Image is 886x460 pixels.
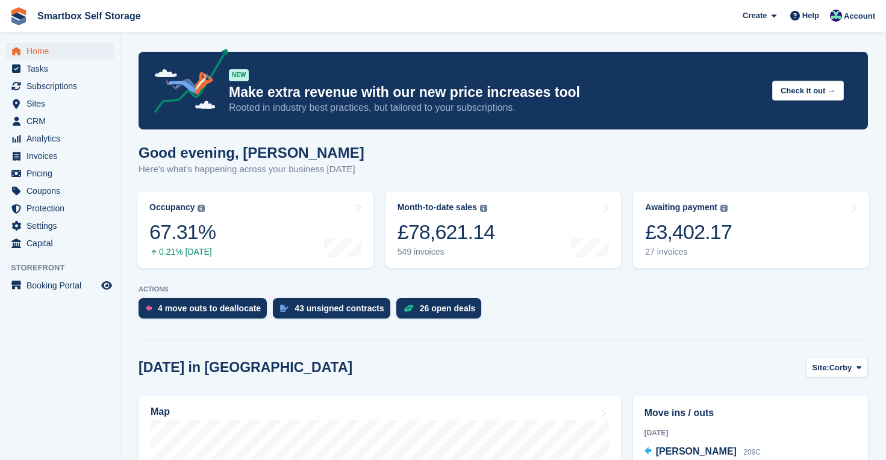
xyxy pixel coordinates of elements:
span: Coupons [27,182,99,199]
div: NEW [229,69,249,81]
a: menu [6,200,114,217]
a: 43 unsigned contracts [273,298,396,325]
a: menu [6,113,114,129]
span: Pricing [27,165,99,182]
span: Help [802,10,819,22]
span: Invoices [27,148,99,164]
a: menu [6,277,114,294]
a: Month-to-date sales £78,621.14 549 invoices [385,191,622,268]
a: menu [6,43,114,60]
img: stora-icon-8386f47178a22dfd0bd8f6a31ec36ba5ce8667c1dd55bd0f319d3a0aa187defe.svg [10,7,28,25]
span: Subscriptions [27,78,99,95]
a: menu [6,148,114,164]
p: Make extra revenue with our new price increases tool [229,84,763,101]
p: Here's what's happening across your business [DATE] [139,163,364,176]
span: Sites [27,95,99,112]
div: 27 invoices [645,247,732,257]
a: [PERSON_NAME] 209C [644,444,761,460]
div: 0.21% [DATE] [149,247,216,257]
span: CRM [27,113,99,129]
div: Month-to-date sales [398,202,477,213]
img: icon-info-grey-7440780725fd019a000dd9b08b2336e03edf1995a4989e88bcd33f0948082b44.svg [198,205,205,212]
div: Occupancy [149,202,195,213]
a: Preview store [99,278,114,293]
div: £3,402.17 [645,220,732,244]
img: contract_signature_icon-13c848040528278c33f63329250d36e43548de30e8caae1d1a13099fd9432cc5.svg [280,305,289,312]
img: Roger Canham [830,10,842,22]
span: Storefront [11,262,120,274]
span: 209C [743,448,761,456]
a: Awaiting payment £3,402.17 27 invoices [633,191,869,268]
span: Booking Portal [27,277,99,294]
span: Account [844,10,875,22]
button: Site: Corby [806,358,868,378]
div: £78,621.14 [398,220,495,244]
a: menu [6,78,114,95]
span: Settings [27,217,99,234]
div: 26 open deals [420,303,476,313]
p: ACTIONS [139,285,868,293]
span: Corby [829,362,852,374]
a: menu [6,60,114,77]
img: move_outs_to_deallocate_icon-f764333ba52eb49d3ac5e1228854f67142a1ed5810a6f6cc68b1a99e826820c5.svg [146,305,152,312]
div: 43 unsigned contracts [295,303,384,313]
h1: Good evening, [PERSON_NAME] [139,145,364,161]
p: Rooted in industry best practices, but tailored to your subscriptions. [229,101,763,114]
h2: Move ins / outs [644,406,856,420]
span: Analytics [27,130,99,147]
span: Home [27,43,99,60]
a: Occupancy 67.31% 0.21% [DATE] [137,191,373,268]
span: Tasks [27,60,99,77]
img: deal-1b604bf984904fb50ccaf53a9ad4b4a5d6e5aea283cecdc64d6e3604feb123c2.svg [404,304,414,312]
a: Smartbox Self Storage [33,6,146,26]
span: Create [743,10,767,22]
div: 4 move outs to deallocate [158,303,261,313]
span: [PERSON_NAME] [656,446,737,456]
span: Protection [27,200,99,217]
a: 4 move outs to deallocate [139,298,273,325]
span: Site: [813,362,829,374]
a: menu [6,130,114,147]
img: icon-info-grey-7440780725fd019a000dd9b08b2336e03edf1995a4989e88bcd33f0948082b44.svg [480,205,487,212]
div: [DATE] [644,427,856,438]
img: icon-info-grey-7440780725fd019a000dd9b08b2336e03edf1995a4989e88bcd33f0948082b44.svg [720,205,728,212]
button: Check it out → [772,81,844,101]
a: menu [6,182,114,199]
a: menu [6,217,114,234]
h2: [DATE] in [GEOGRAPHIC_DATA] [139,359,352,376]
div: Awaiting payment [645,202,717,213]
img: price-adjustments-announcement-icon-8257ccfd72463d97f412b2fc003d46551f7dbcb40ab6d574587a9cd5c0d94... [144,49,228,117]
h2: Map [151,406,170,417]
a: menu [6,165,114,182]
div: 549 invoices [398,247,495,257]
a: 26 open deals [396,298,488,325]
div: 67.31% [149,220,216,244]
span: Capital [27,235,99,252]
a: menu [6,235,114,252]
a: menu [6,95,114,112]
